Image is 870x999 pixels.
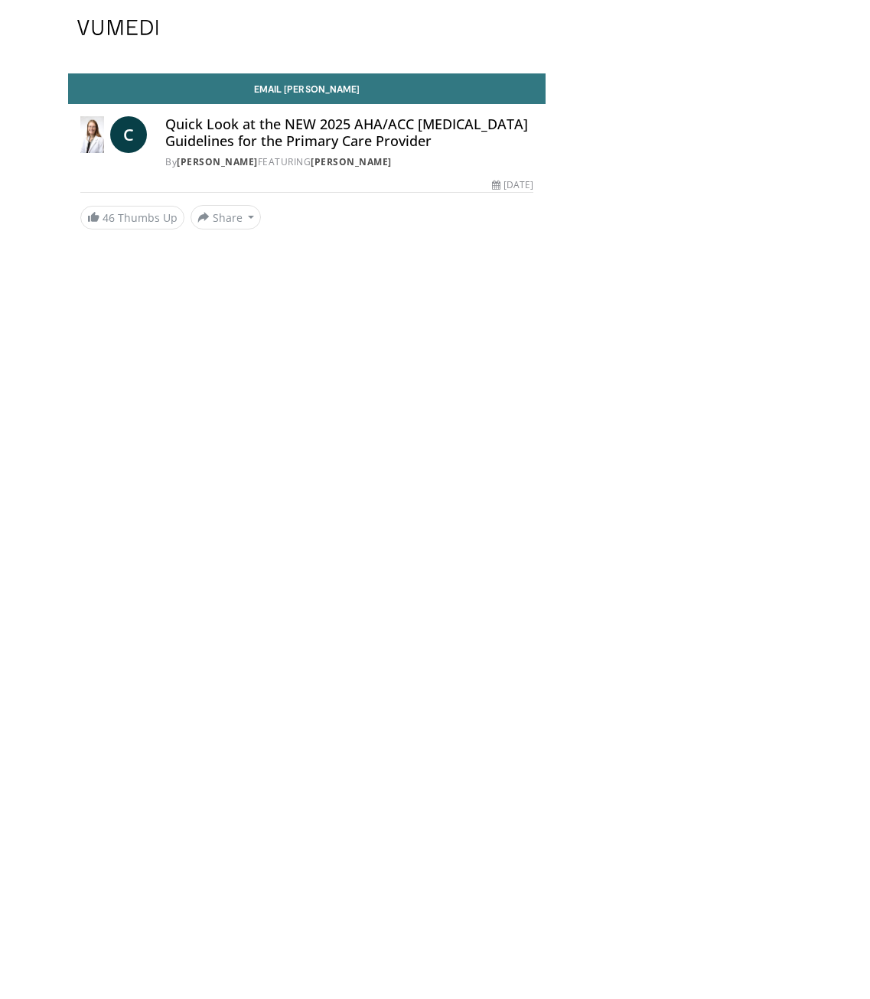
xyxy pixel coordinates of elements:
[110,116,147,153] a: C
[311,155,392,168] a: [PERSON_NAME]
[191,205,262,229] button: Share
[80,116,105,153] img: Dr. Catherine P. Benziger
[77,20,158,35] img: VuMedi Logo
[492,178,533,192] div: [DATE]
[80,206,184,229] a: 46 Thumbs Up
[165,155,533,169] div: By FEATURING
[68,73,546,104] a: Email [PERSON_NAME]
[177,155,258,168] a: [PERSON_NAME]
[165,116,533,149] h4: Quick Look at the NEW 2025 AHA/ACC [MEDICAL_DATA] Guidelines for the Primary Care Provider
[103,210,115,225] span: 46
